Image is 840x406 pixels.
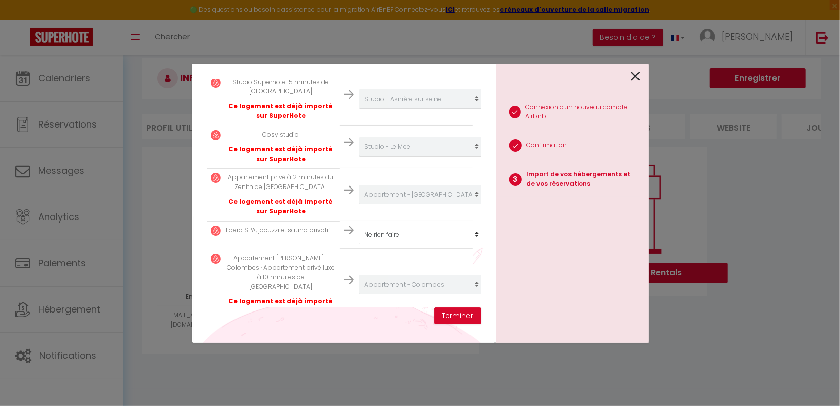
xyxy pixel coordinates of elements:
p: Studio Superhote 15 minutes de [GEOGRAPHIC_DATA] [226,78,335,97]
button: Terminer [434,307,481,325]
p: Edera SPA, jacuzzi et sauna privatif [226,226,330,235]
p: Import de vos hébergements et de vos réservations [527,170,641,189]
span: 3 [509,173,522,186]
p: Ce logement est déjà importé sur SuperHote [226,297,335,316]
p: Confirmation [527,141,567,150]
button: Ouvrir le widget de chat LiveChat [8,4,39,35]
p: Ce logement est déjà importé sur SuperHote [226,145,335,164]
p: Appartement [PERSON_NAME] - Colombes · Appartement privé luxe à 10 minutes de [GEOGRAPHIC_DATA] [226,254,335,292]
p: Cosy studio [226,130,335,140]
p: Ce logement est déjà importé sur SuperHote [226,197,335,216]
p: Ce logement est déjà importé sur SuperHote [226,102,335,121]
p: Connexion d'un nouveau compte Airbnb [526,103,641,122]
p: Appartement privé à 2 minutes du Zenith de [GEOGRAPHIC_DATA] [226,173,335,192]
